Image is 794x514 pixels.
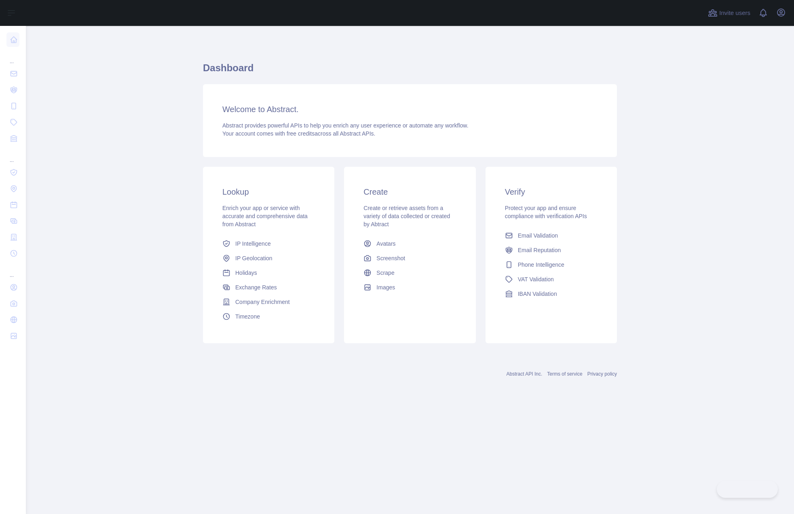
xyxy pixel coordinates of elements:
span: free credits [287,130,315,137]
h3: Verify [505,186,598,198]
div: ... [6,262,19,278]
span: Invite users [719,8,750,18]
a: Screenshot [360,251,459,265]
span: VAT Validation [518,275,554,283]
span: Your account comes with across all Abstract APIs. [222,130,375,137]
span: Exchange Rates [235,283,277,291]
span: Protect your app and ensure compliance with verification APIs [505,205,587,219]
span: Email Validation [518,232,558,240]
a: IP Geolocation [219,251,318,265]
iframe: Toggle Customer Support [717,481,778,498]
h1: Dashboard [203,62,617,81]
h3: Create [363,186,456,198]
a: Abstract API Inc. [507,371,543,377]
span: Timezone [235,312,260,321]
a: Company Enrichment [219,295,318,309]
h3: Lookup [222,186,315,198]
a: Exchange Rates [219,280,318,295]
span: IP Geolocation [235,254,272,262]
a: VAT Validation [502,272,601,287]
span: Email Reputation [518,246,561,254]
span: Avatars [376,240,395,248]
span: Holidays [235,269,257,277]
span: Company Enrichment [235,298,290,306]
a: Images [360,280,459,295]
a: Privacy policy [587,371,617,377]
div: ... [6,147,19,164]
a: IP Intelligence [219,236,318,251]
a: IBAN Validation [502,287,601,301]
a: Timezone [219,309,318,324]
h3: Welcome to Abstract. [222,104,598,115]
a: Email Reputation [502,243,601,257]
a: Email Validation [502,228,601,243]
a: Scrape [360,265,459,280]
span: Enrich your app or service with accurate and comprehensive data from Abstract [222,205,308,227]
span: IBAN Validation [518,290,557,298]
a: Terms of service [547,371,582,377]
span: Scrape [376,269,394,277]
a: Holidays [219,265,318,280]
span: IP Intelligence [235,240,271,248]
a: Phone Intelligence [502,257,601,272]
span: Images [376,283,395,291]
span: Screenshot [376,254,405,262]
span: Abstract provides powerful APIs to help you enrich any user experience or automate any workflow. [222,122,469,129]
button: Invite users [706,6,752,19]
a: Avatars [360,236,459,251]
div: ... [6,49,19,65]
span: Create or retrieve assets from a variety of data collected or created by Abtract [363,205,450,227]
span: Phone Intelligence [518,261,564,269]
